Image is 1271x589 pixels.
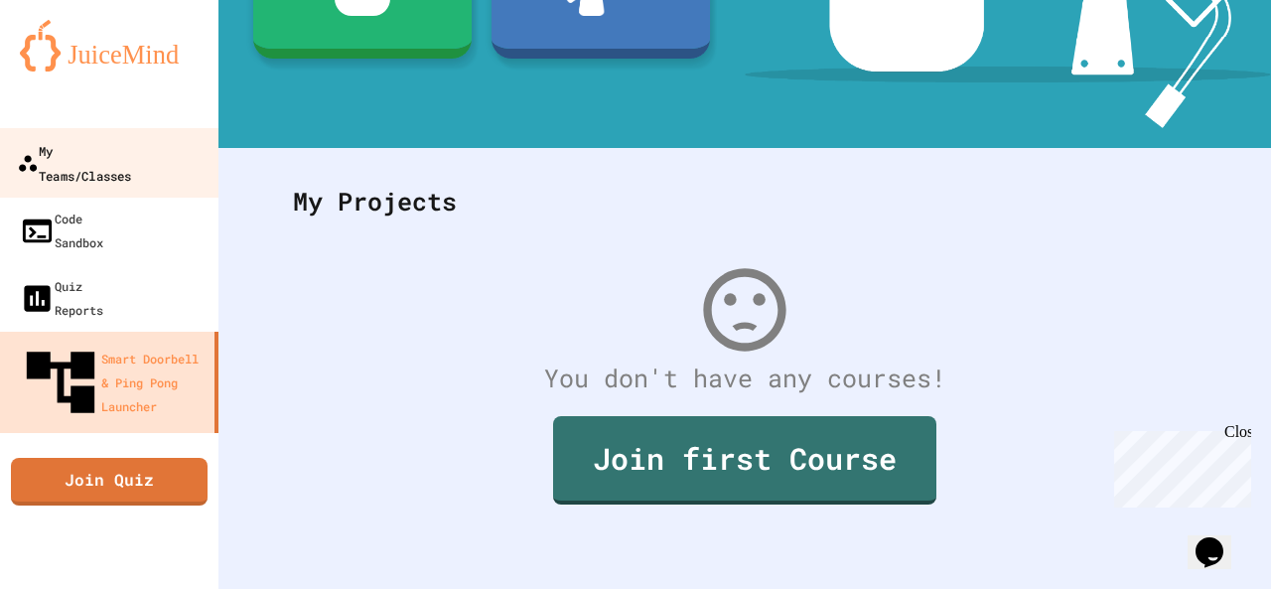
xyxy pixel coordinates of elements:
[1188,510,1251,569] iframe: chat widget
[20,274,103,322] div: Quiz Reports
[17,138,131,187] div: My Teams/Classes
[11,458,208,506] a: Join Quiz
[273,163,1216,240] div: My Projects
[273,360,1216,397] div: You don't have any courses!
[8,8,137,126] div: Chat with us now!Close
[553,416,936,505] a: Join first Course
[20,20,199,72] img: logo-orange.svg
[20,207,103,254] div: Code Sandbox
[20,342,207,423] div: Smart Doorbell & Ping Pong Launcher
[1106,423,1251,508] iframe: chat widget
